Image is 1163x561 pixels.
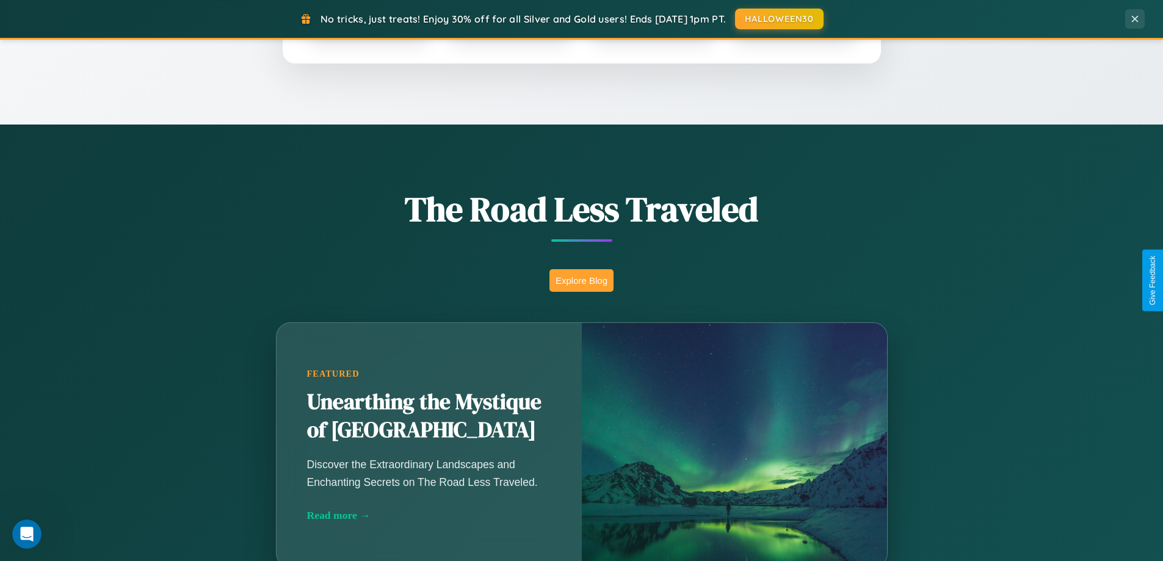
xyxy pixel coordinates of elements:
h2: Unearthing the Mystique of [GEOGRAPHIC_DATA] [307,388,551,444]
div: Read more → [307,509,551,522]
button: Explore Blog [549,269,614,292]
button: HALLOWEEN30 [735,9,824,29]
span: No tricks, just treats! Enjoy 30% off for all Silver and Gold users! Ends [DATE] 1pm PT. [321,13,726,25]
div: Featured [307,369,551,379]
iframe: Intercom live chat [12,519,42,549]
div: Give Feedback [1148,256,1157,305]
h1: The Road Less Traveled [216,186,948,233]
p: Discover the Extraordinary Landscapes and Enchanting Secrets on The Road Less Traveled. [307,456,551,490]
